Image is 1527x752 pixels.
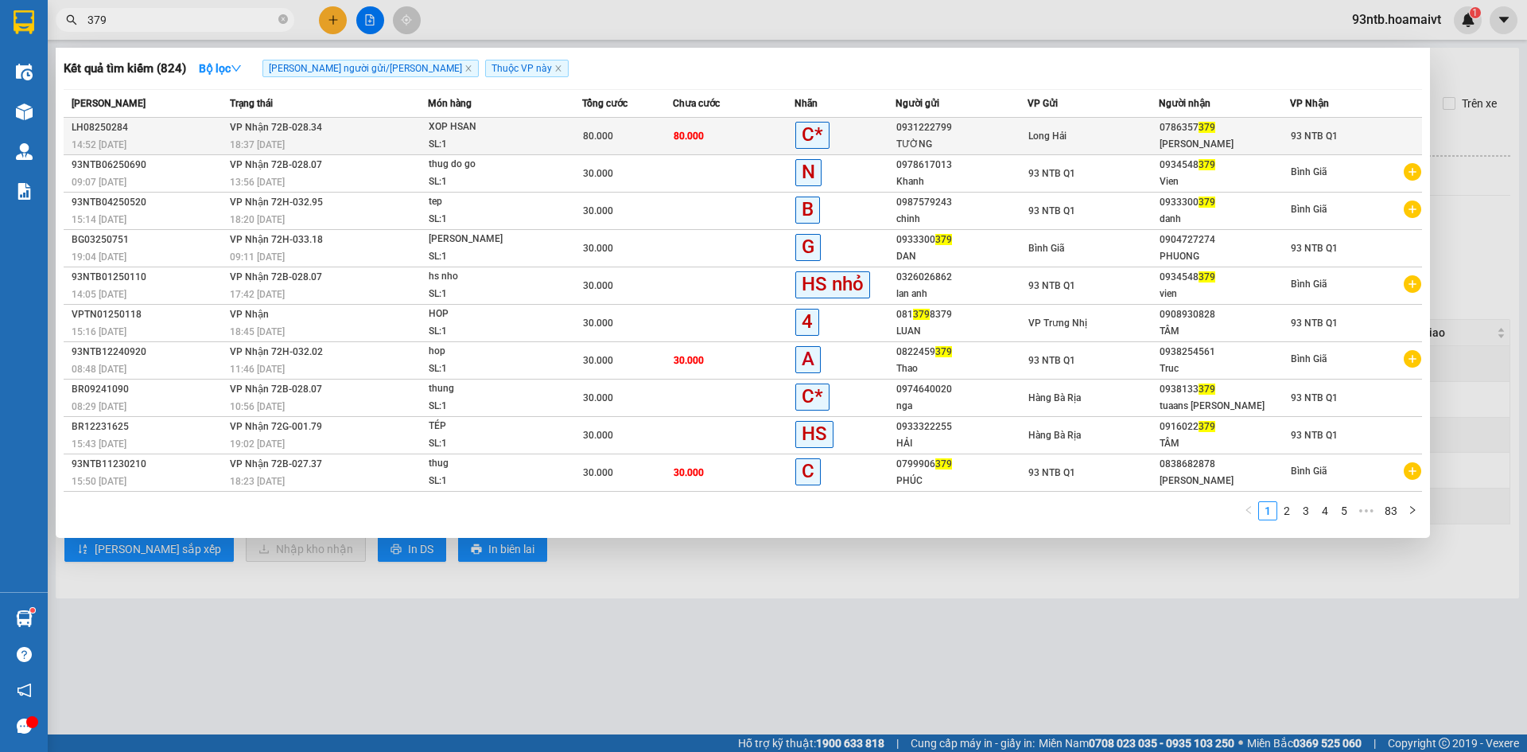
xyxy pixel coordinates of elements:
[429,286,548,303] div: SL: 1
[230,289,285,300] span: 17:42 [DATE]
[1028,318,1087,329] span: VP Trưng Nhị
[1160,173,1289,190] div: Vien
[72,139,126,150] span: 14:52 [DATE]
[896,456,1026,473] div: 0799906
[136,33,247,52] div: tuan
[795,346,821,372] span: A
[896,232,1026,248] div: 0933300
[1297,502,1315,520] a: 3
[72,438,126,450] span: 15:43 [DATE]
[896,398,1026,415] div: nga
[1160,286,1289,302] div: vien
[1408,505,1417,515] span: right
[795,309,819,335] span: 4
[66,14,77,25] span: search
[1199,122,1215,133] span: 379
[896,344,1026,360] div: 0822459
[485,60,569,77] span: Thuộc VP này
[896,360,1026,377] div: Thao
[1028,355,1075,366] span: 93 NTB Q1
[1380,502,1402,520] a: 83
[230,421,322,432] span: VP Nhận 72G-001.79
[1199,271,1215,282] span: 379
[1239,501,1258,520] li: Previous Page
[230,251,285,263] span: 09:11 [DATE]
[674,355,704,366] span: 30.000
[72,364,126,375] span: 08:48 [DATE]
[1028,131,1067,142] span: Long Hải
[1291,166,1327,177] span: Bình Giã
[1291,131,1338,142] span: 93 NTB Q1
[429,398,548,415] div: SL: 1
[1291,466,1327,477] span: Bình Giã
[16,143,33,160] img: warehouse-icon
[896,381,1026,398] div: 0974640020
[896,136,1026,153] div: TƯỜNG
[1258,501,1277,520] li: 1
[429,418,548,435] div: TÉP
[230,139,285,150] span: 18:37 [DATE]
[583,168,613,179] span: 30.000
[1379,501,1403,520] li: 83
[1160,419,1289,435] div: 0916022
[230,438,285,450] span: 19:02 [DATE]
[1199,159,1215,170] span: 379
[262,60,479,77] span: [PERSON_NAME] người gửi/[PERSON_NAME]
[1403,501,1422,520] button: right
[1160,473,1289,489] div: [PERSON_NAME]
[230,384,322,395] span: VP Nhận 72B-028.07
[231,63,242,74] span: down
[72,326,126,337] span: 15:16 [DATE]
[1404,462,1421,480] span: plus-circle
[72,401,126,412] span: 08:29 [DATE]
[1315,501,1335,520] li: 4
[429,156,548,173] div: thug do go
[583,318,613,329] span: 30.000
[1278,502,1296,520] a: 2
[583,280,613,291] span: 30.000
[583,430,613,441] span: 30.000
[1028,98,1058,109] span: VP Gửi
[1160,211,1289,228] div: danh
[1160,360,1289,377] div: Truc
[1028,205,1075,216] span: 93 NTB Q1
[896,435,1026,452] div: HẢI
[278,14,288,24] span: close-circle
[429,231,548,248] div: [PERSON_NAME]
[14,15,38,32] span: Gửi:
[429,136,548,154] div: SL: 1
[230,401,285,412] span: 10:56 [DATE]
[1028,392,1081,403] span: Hàng Bà Rịa
[1335,502,1353,520] a: 5
[429,323,548,341] div: SL: 1
[230,214,285,225] span: 18:20 [DATE]
[1291,430,1338,441] span: 93 NTB Q1
[1160,136,1289,153] div: [PERSON_NAME]
[278,13,288,28] span: close-circle
[935,346,952,357] span: 379
[1316,502,1334,520] a: 4
[72,269,225,286] div: 93NTB01250110
[1354,501,1379,520] li: Next 5 Pages
[583,131,613,142] span: 80.000
[230,458,322,470] span: VP Nhận 72B-027.37
[72,157,225,173] div: 93NTB06250690
[795,98,818,109] span: Nhãn
[1028,243,1064,254] span: Bình Giã
[72,194,225,211] div: 93NTB04250520
[1160,435,1289,452] div: TÂM
[1028,280,1075,291] span: 93 NTB Q1
[795,421,833,447] span: HS
[1028,430,1081,441] span: Hàng Bà Rịa
[1259,502,1276,520] a: 1
[72,177,126,188] span: 09:07 [DATE]
[72,381,225,398] div: BR09241090
[72,214,126,225] span: 15:14 [DATE]
[1199,384,1215,395] span: 379
[428,98,472,109] span: Món hàng
[583,392,613,403] span: 30.000
[199,62,242,75] strong: Bộ lọc
[1028,168,1075,179] span: 93 NTB Q1
[230,476,285,487] span: 18:23 [DATE]
[230,364,285,375] span: 11:46 [DATE]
